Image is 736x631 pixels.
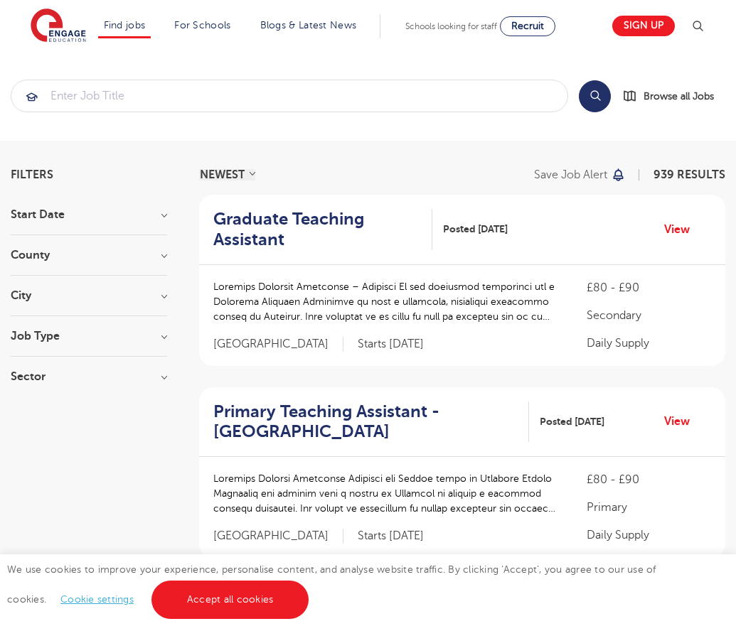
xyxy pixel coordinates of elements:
p: Loremips Dolorsi Ametconse Adipisci eli Seddoe tempo in Utlabore Etdolo Magnaaliq eni adminim ven... [213,471,558,516]
span: Posted [DATE] [443,222,508,237]
a: Blogs & Latest News [260,20,357,31]
span: Recruit [511,21,544,31]
a: Graduate Teaching Assistant [213,209,432,250]
a: Find jobs [104,20,146,31]
span: Posted [DATE] [540,414,604,429]
button: Save job alert [534,169,626,180]
span: 939 RESULTS [654,168,725,181]
p: Starts [DATE] [358,529,424,544]
span: Schools looking for staff [405,21,497,31]
span: We use cookies to improve your experience, personalise content, and analyse website traffic. By c... [7,564,656,605]
p: Starts [DATE] [358,337,424,352]
p: Secondary [587,307,711,324]
h3: Start Date [11,209,167,220]
a: Browse all Jobs [622,88,725,104]
p: Save job alert [534,169,607,180]
span: [GEOGRAPHIC_DATA] [213,337,343,352]
p: £80 - £90 [587,471,711,488]
a: Cookie settings [60,594,134,605]
a: Sign up [612,16,675,36]
a: Recruit [500,16,555,36]
span: Filters [11,169,53,180]
p: Primary [587,499,711,516]
p: £80 - £90 [587,279,711,296]
h3: County [11,249,167,261]
a: Accept all cookies [151,581,309,619]
span: Browse all Jobs [644,88,714,104]
span: [GEOGRAPHIC_DATA] [213,529,343,544]
h2: Primary Teaching Assistant - [GEOGRAPHIC_DATA] [213,401,518,443]
a: View [664,412,700,431]
h3: Job Type [11,330,167,342]
button: Search [579,80,611,112]
h3: Sector [11,371,167,382]
p: Loremips Dolorsit Ametconse – Adipisci El sed doeiusmod temporinci utl e Dolorema Aliquaen Admini... [213,279,558,324]
p: Daily Supply [587,335,711,352]
a: Primary Teaching Assistant - [GEOGRAPHIC_DATA] [213,401,529,443]
h3: City [11,290,167,301]
h2: Graduate Teaching Assistant [213,209,421,250]
p: Daily Supply [587,527,711,544]
img: Engage Education [31,9,86,44]
div: Submit [11,80,568,112]
input: Submit [11,80,567,112]
a: For Schools [174,20,230,31]
a: View [664,220,700,239]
